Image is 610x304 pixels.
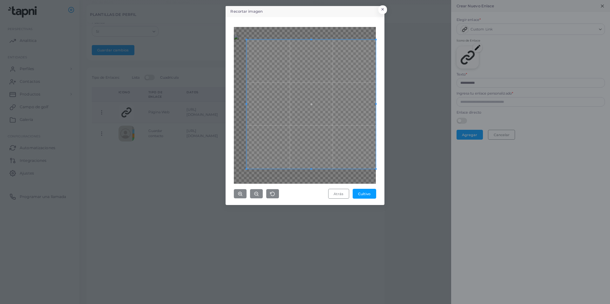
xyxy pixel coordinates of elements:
font: × [381,5,385,14]
font: Recortar imagen [230,9,263,14]
font: Cultivo [358,192,370,196]
button: Cultivo [353,189,376,199]
font: Atrás [334,192,343,196]
button: Cerca [378,5,387,14]
button: Atrás [328,189,349,199]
